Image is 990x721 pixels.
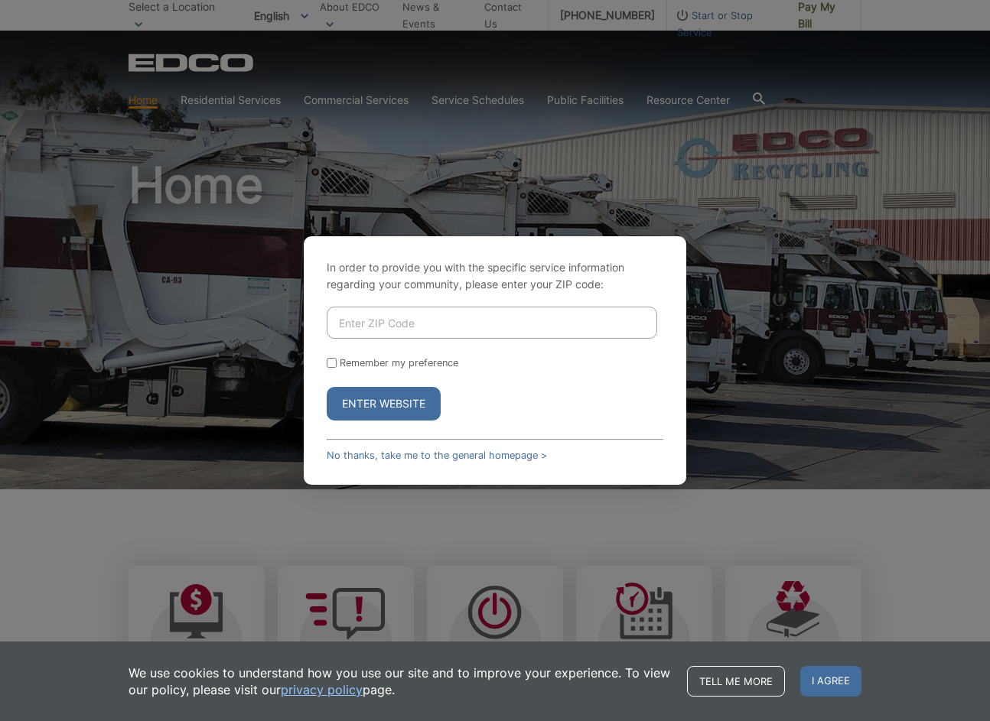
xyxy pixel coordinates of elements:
[327,259,663,293] p: In order to provide you with the specific service information regarding your community, please en...
[800,666,861,697] span: I agree
[281,681,363,698] a: privacy policy
[327,307,657,339] input: Enter ZIP Code
[687,666,785,697] a: Tell me more
[327,387,441,421] button: Enter Website
[340,357,458,369] label: Remember my preference
[129,664,672,698] p: We use cookies to understand how you use our site and to improve your experience. To view our pol...
[327,450,547,461] a: No thanks, take me to the general homepage >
